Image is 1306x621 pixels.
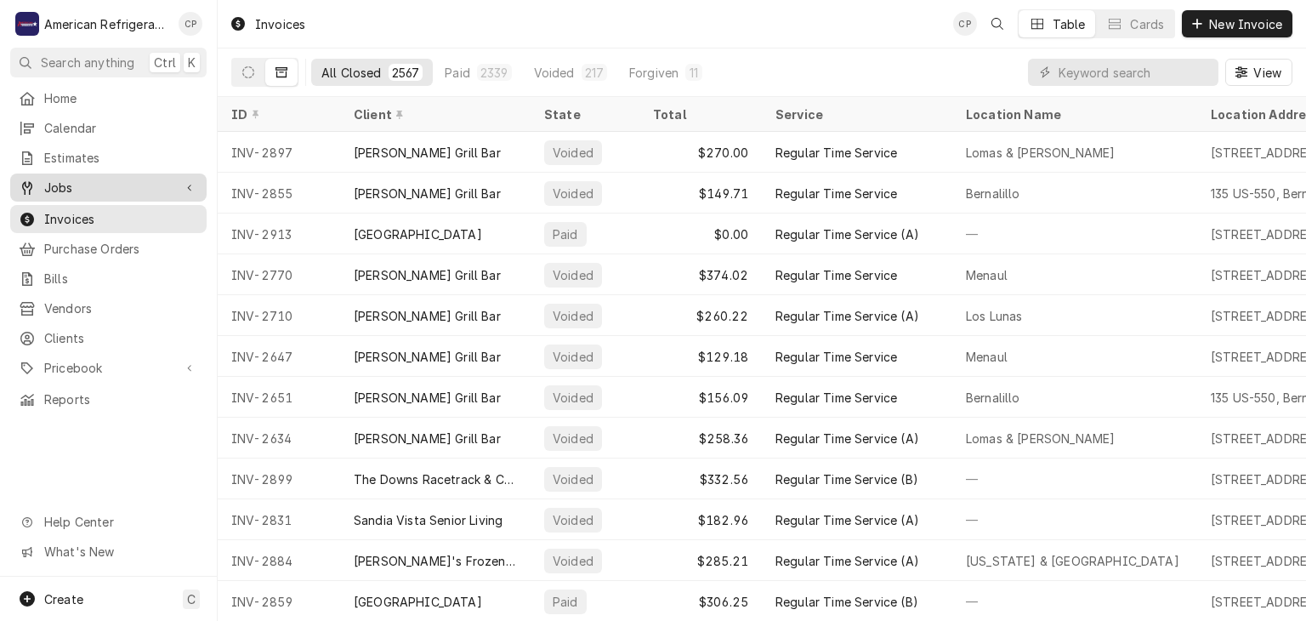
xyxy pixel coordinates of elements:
div: Los Lunas [966,307,1022,325]
div: Regular Time Service [775,185,897,202]
div: INV-2651 [218,377,340,418]
span: Pricebook [44,359,173,377]
div: Regular Time Service (A) [775,430,919,447]
button: View [1225,59,1292,86]
span: Invoices [44,210,198,228]
div: Regular Time Service (B) [775,470,918,488]
div: Cordel Pyle's Avatar [953,12,977,36]
div: Menaul [966,348,1008,366]
div: American Refrigeration LLC [44,15,169,33]
span: Help Center [44,513,196,531]
a: Clients [10,324,207,352]
div: $332.56 [639,459,762,499]
div: Table [1053,15,1086,33]
div: CP [179,12,202,36]
span: Jobs [44,179,173,197]
div: INV-2884 [218,540,340,581]
div: Regular Time Service (A) [775,511,919,529]
a: Vendors [10,294,207,322]
div: [PERSON_NAME] Grill Bar [354,348,501,366]
span: Reports [44,390,198,408]
a: Go to What's New [10,538,207,566]
div: Voided [551,348,595,366]
div: [PERSON_NAME] Grill Bar [354,307,501,325]
span: What's New [44,543,196,561]
span: C [187,590,196,608]
div: Client [354,105,514,123]
div: $260.22 [639,295,762,336]
span: Home [44,89,198,107]
a: Invoices [10,205,207,233]
span: Search anything [41,54,134,71]
div: INV-2710 [218,295,340,336]
a: Go to Jobs [10,174,207,202]
div: [PERSON_NAME] Grill Bar [354,144,501,162]
div: Paid [551,225,580,243]
button: Search anythingCtrlK [10,48,207,77]
div: Service [775,105,935,123]
div: Forgiven [629,64,679,82]
div: Voided [551,552,595,570]
div: American Refrigeration LLC's Avatar [15,12,39,36]
div: CP [953,12,977,36]
div: Lomas & [PERSON_NAME] [966,430,1115,447]
a: Home [10,84,207,112]
div: Menaul [966,266,1008,284]
span: Ctrl [154,54,176,71]
div: A [15,12,39,36]
div: INV-2899 [218,459,340,499]
div: Lomas & [PERSON_NAME] [966,144,1115,162]
a: Calendar [10,114,207,142]
div: Regular Time Service (A) [775,552,919,570]
div: $182.96 [639,499,762,540]
div: [PERSON_NAME]'s Frozen Custard & Steakburgers [354,552,517,570]
div: Voided [534,64,575,82]
div: ID [231,105,323,123]
span: New Invoice [1206,15,1286,33]
div: INV-2855 [218,173,340,214]
div: Voided [551,307,595,325]
div: — [952,459,1197,499]
div: INV-2897 [218,132,340,173]
div: 2567 [392,64,420,82]
span: Calendar [44,119,198,137]
span: Purchase Orders [44,240,198,258]
div: $374.02 [639,254,762,295]
div: Bernalillo [966,185,1020,202]
div: [US_STATE] & [GEOGRAPHIC_DATA] [966,552,1179,570]
div: [GEOGRAPHIC_DATA] [354,225,482,243]
div: INV-2913 [218,214,340,254]
span: K [188,54,196,71]
div: Regular Time Service (A) [775,225,919,243]
div: Cordel Pyle's Avatar [179,12,202,36]
div: [PERSON_NAME] Grill Bar [354,266,501,284]
div: $270.00 [639,132,762,173]
div: Voided [551,389,595,407]
a: Go to Pricebook [10,354,207,382]
div: State [544,105,626,123]
div: All Closed [321,64,382,82]
div: 11 [689,64,699,82]
div: Voided [551,266,595,284]
a: Bills [10,265,207,293]
div: Bernalillo [966,389,1020,407]
div: Regular Time Service (A) [775,307,919,325]
div: $129.18 [639,336,762,377]
button: Open search [984,10,1011,37]
div: $258.36 [639,418,762,459]
div: — [952,499,1197,540]
div: [PERSON_NAME] Grill Bar [354,389,501,407]
div: 2339 [480,64,508,82]
span: Estimates [44,149,198,167]
div: The Downs Racetrack & Casino [354,470,517,488]
div: Cards [1130,15,1164,33]
a: Reports [10,385,207,413]
div: Voided [551,430,595,447]
div: INV-2634 [218,418,340,459]
span: Vendors [44,299,198,317]
span: Clients [44,329,198,347]
div: INV-2831 [218,499,340,540]
div: Sandia Vista Senior Living [354,511,503,529]
div: Paid [445,64,470,82]
div: Voided [551,144,595,162]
